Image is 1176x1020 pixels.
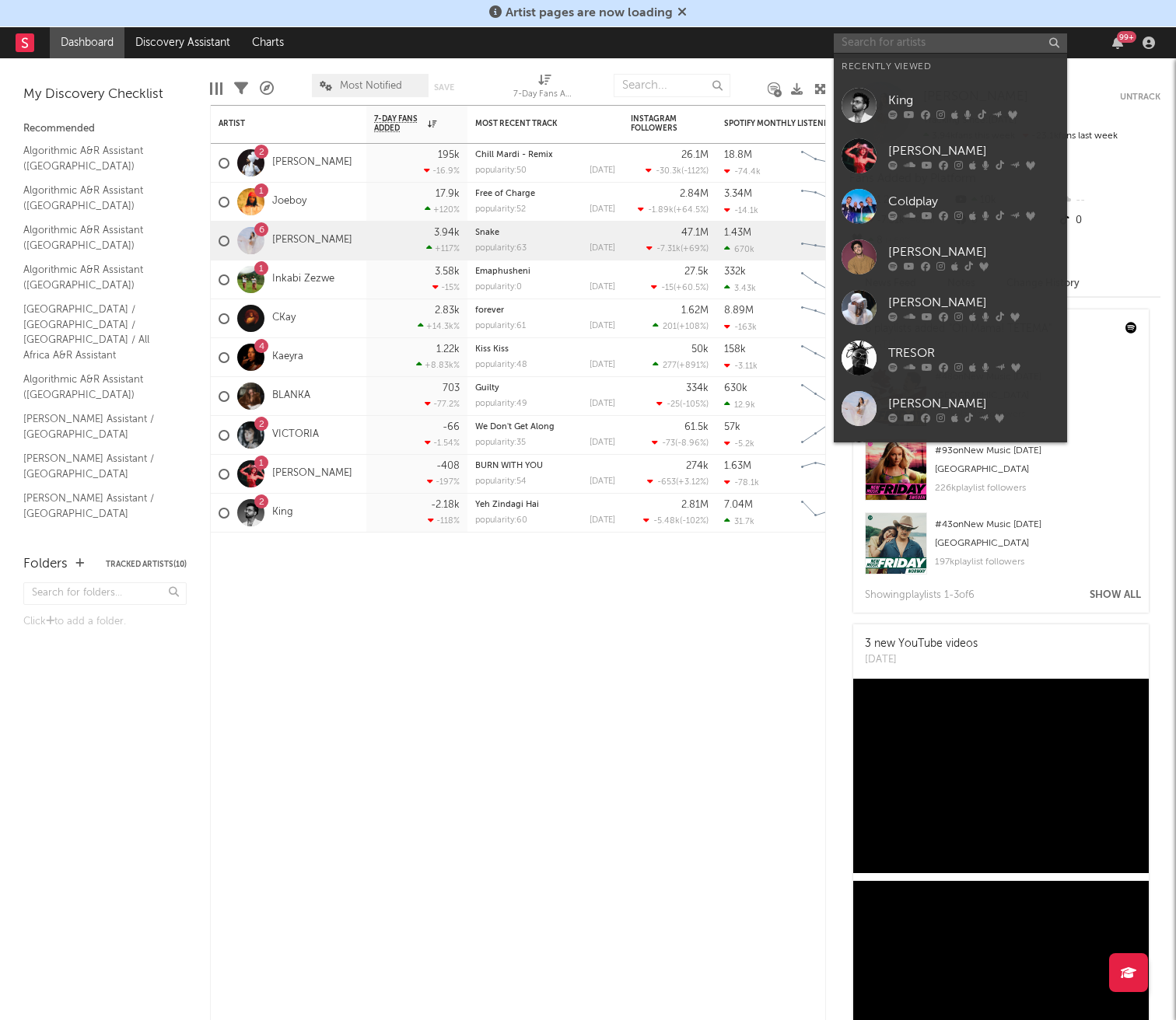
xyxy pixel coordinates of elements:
a: Free of Charge [475,190,535,198]
div: 1.63M [724,461,751,471]
svg: Chart title [794,222,864,260]
div: [DATE] [590,205,615,214]
div: 195k [438,150,460,160]
span: +891 % [679,362,706,370]
a: Kaeyra [272,351,303,364]
button: Untrack [1120,89,1160,105]
div: 3 new YouTube videos [865,636,978,652]
div: Click to add a folder. [23,613,187,631]
div: TRESOR [888,344,1059,362]
div: popularity: 48 [475,361,527,369]
div: ( ) [652,438,709,448]
div: Kiss Kiss [475,345,615,354]
svg: Chart title [794,416,864,455]
a: Guilty [475,384,499,393]
div: popularity: 61 [475,322,526,330]
div: ( ) [643,515,709,526]
div: ( ) [656,399,709,409]
svg: Chart title [794,144,864,183]
div: 1.22k [436,344,460,355]
div: Coldplay [888,192,1059,211]
a: Inkabi Zezwe [272,273,334,286]
span: +60.5 % [676,284,706,292]
div: [PERSON_NAME] [888,243,1059,261]
div: My Discovery Checklist [23,86,187,104]
span: -7.31k [656,245,681,253]
div: 3.34M [724,189,752,199]
a: King [834,80,1067,131]
a: forever [475,306,504,315]
div: 7.04M [724,500,753,510]
svg: Chart title [794,494,864,533]
div: 7-Day Fans Added (7-Day Fans Added) [513,86,576,104]
div: 7-Day Fans Added (7-Day Fans Added) [513,66,576,111]
a: TRESOR [834,333,1067,383]
input: Search for folders... [23,582,187,605]
div: Showing playlist s 1- 3 of 6 [865,586,975,605]
div: 50k [691,344,709,355]
a: Chill Mardi - Remix [475,151,553,159]
div: +120 % [425,204,460,215]
div: +8.83k % [416,360,460,370]
a: #93onNew Music [DATE] [GEOGRAPHIC_DATA]226kplaylist followers [853,438,1149,512]
div: 57k [724,422,740,432]
span: 201 [663,323,677,331]
a: Joeboy [272,195,306,208]
div: 26.1M [681,150,709,160]
div: [PERSON_NAME] [888,141,1059,160]
a: [GEOGRAPHIC_DATA] / [GEOGRAPHIC_DATA] / [GEOGRAPHIC_DATA] / All Africa A&R Assistant [23,301,171,363]
input: Search for artists [834,33,1067,53]
svg: Chart title [794,455,864,494]
div: popularity: 52 [475,205,526,214]
div: 274k [686,461,709,471]
div: -15 % [432,282,460,292]
div: 158k [724,344,746,355]
div: popularity: 0 [475,283,522,292]
div: 17.9k [436,189,460,199]
div: BURN WITH YOU [475,462,615,470]
div: -74.4k [724,166,761,176]
div: Guilty [475,384,615,393]
div: -118 % [428,515,460,526]
div: -1.54 % [425,438,460,448]
a: Kaeyra [834,434,1067,484]
a: Algorithmic A&R Assistant ([GEOGRAPHIC_DATA]) [23,142,171,174]
div: Snake [475,229,615,237]
div: -66 [443,422,460,432]
div: ( ) [646,243,709,253]
a: [PERSON_NAME] [834,232,1067,282]
div: [DATE] [590,166,615,175]
span: -5.48k [653,517,680,526]
div: popularity: 50 [475,166,527,175]
a: [PERSON_NAME] [272,156,352,169]
div: -77.2 % [425,399,460,409]
div: ( ) [638,204,709,215]
div: -14.1k [724,205,758,215]
div: ( ) [653,321,709,331]
div: [DATE] [590,322,615,330]
div: Yeh Zindagi Hai [475,501,615,509]
div: [DATE] [590,477,615,486]
div: popularity: 63 [475,244,527,253]
span: Most Notified [340,81,402,91]
div: forever [475,306,615,315]
a: [PERSON_NAME] Assistant / [GEOGRAPHIC_DATA] [23,450,171,482]
div: 99 + [1117,31,1136,43]
div: 703 [443,383,460,393]
div: [DATE] [590,438,615,447]
div: -197 % [427,477,460,487]
div: Recommended [23,120,187,138]
div: 3.94k [434,228,460,238]
div: 670k [724,244,754,254]
a: Coldplay [834,181,1067,232]
div: 27.5k [684,267,709,277]
a: BLANKA [272,389,310,403]
div: [PERSON_NAME] [888,293,1059,312]
a: Yeh Zindagi Hai [475,501,539,509]
div: 2.84M [680,189,709,199]
div: -- [1057,190,1160,211]
div: 3.58k [435,267,460,277]
span: +3.12 % [678,478,706,487]
button: Show All [1090,590,1141,600]
a: BURN WITH YOU [475,462,543,470]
